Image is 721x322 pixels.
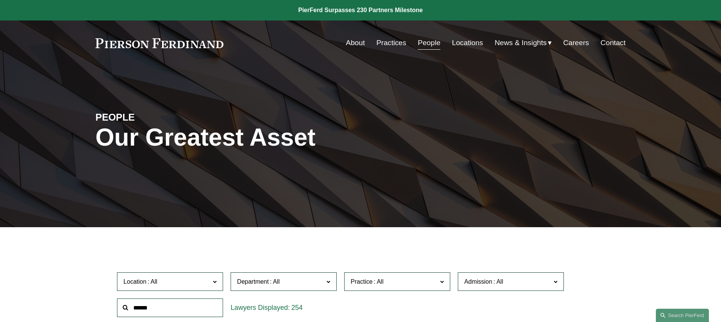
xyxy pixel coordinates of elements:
a: Locations [452,36,483,50]
span: Location [123,278,147,285]
a: Practices [376,36,406,50]
span: Department [237,278,269,285]
span: 254 [291,304,303,311]
a: About [346,36,365,50]
h1: Our Greatest Asset [95,124,449,151]
span: News & Insights [495,36,547,50]
a: Contact [601,36,626,50]
span: Practice [351,278,373,285]
a: Search this site [656,309,709,322]
h4: PEOPLE [95,111,228,123]
span: Admission [464,278,492,285]
a: Careers [563,36,589,50]
a: folder dropdown [495,36,552,50]
a: People [418,36,440,50]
